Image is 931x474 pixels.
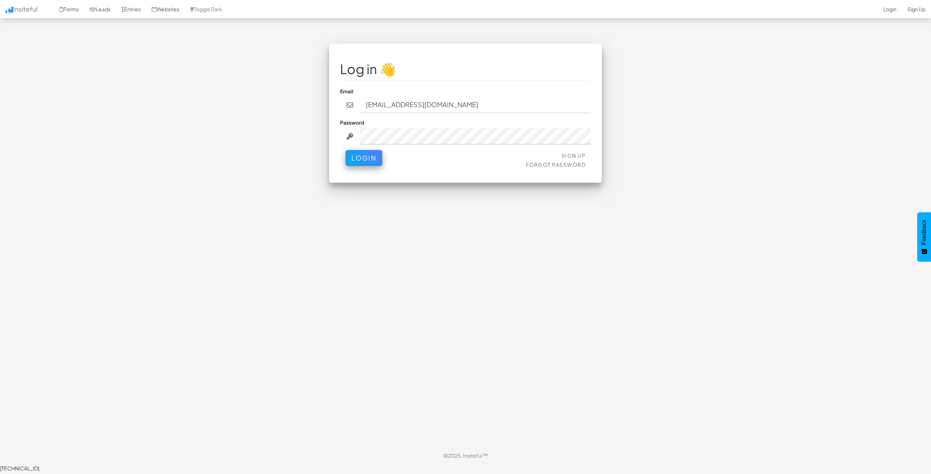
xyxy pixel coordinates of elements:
[917,212,931,262] button: Feedback - Show survey
[340,62,591,76] h1: Log in 👋
[562,152,586,159] a: Sign Up
[345,150,382,166] button: Login
[340,119,364,126] label: Password
[526,161,586,168] a: Forgot Password
[340,88,353,95] label: Email
[360,97,591,113] input: john@doe.com
[921,219,927,245] span: Feedback
[5,7,13,13] img: icon.png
